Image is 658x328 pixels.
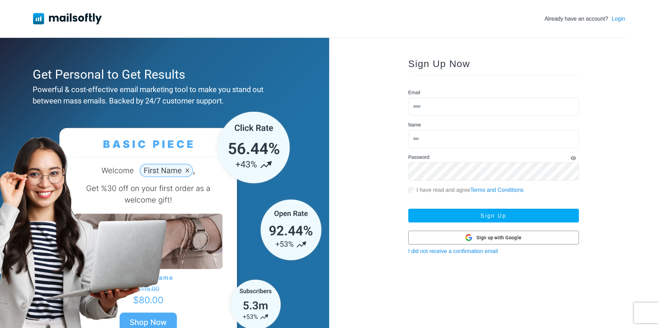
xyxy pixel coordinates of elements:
[544,15,625,23] div: Already have an account?
[408,154,429,161] label: Password
[408,121,421,129] label: Name
[571,156,576,161] i: Show Password
[470,187,524,193] a: Terms and Conditions
[408,248,498,254] a: I did not receive a confirmation email
[408,231,579,244] button: Sign up with Google
[33,65,293,84] div: Get Personal to Get Results
[476,234,521,241] span: Sign up with Google
[408,58,470,69] span: Sign Up Now
[417,186,524,194] label: I have read and agree
[33,84,293,107] div: Powerful & cost-effective email marketing tool to make you stand out between mass emails. Backed ...
[408,209,579,222] button: Sign Up
[612,15,625,23] a: Login
[408,89,420,96] label: Email
[33,13,102,24] img: Mailsoftly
